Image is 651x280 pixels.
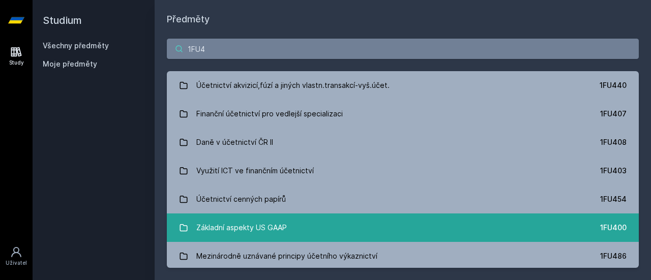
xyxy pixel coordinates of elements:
a: Finanční účetnictví pro vedlejší specializaci 1FU407 [167,100,639,128]
div: Účetnictví cenných papírů [196,189,286,209]
div: 1FU407 [600,109,627,119]
div: Finanční účetnictví pro vedlejší specializaci [196,104,343,124]
a: Uživatel [2,241,31,272]
a: Study [2,41,31,72]
div: Účetnictví akvizicí,fúzí a jiných vlastn.transakcí-vyš.účet. [196,75,390,96]
div: 1FU400 [600,223,627,233]
div: Uživatel [6,259,27,267]
div: 1FU403 [600,166,627,176]
a: Mezinárodně uznávané principy účetního výkaznictví 1FU486 [167,242,639,270]
input: Název nebo ident předmětu… [167,39,639,59]
div: Mezinárodně uznávané principy účetního výkaznictví [196,246,377,266]
a: Všechny předměty [43,41,109,50]
a: Účetnictví akvizicí,fúzí a jiných vlastn.transakcí-vyš.účet. 1FU440 [167,71,639,100]
div: Daně v účetnictví ČR II [196,132,273,152]
h1: Předměty [167,12,639,26]
a: Využití ICT ve finančním účetnictví 1FU403 [167,157,639,185]
div: 1FU408 [600,137,627,147]
a: Daně v účetnictví ČR II 1FU408 [167,128,639,157]
a: Základní aspekty US GAAP 1FU400 [167,213,639,242]
a: Účetnictví cenných papírů 1FU454 [167,185,639,213]
span: Moje předměty [43,59,97,69]
div: Základní aspekty US GAAP [196,217,287,238]
div: Study [9,59,24,67]
div: Využití ICT ve finančním účetnictví [196,161,314,181]
div: 1FU486 [600,251,627,261]
div: 1FU440 [600,80,627,90]
div: 1FU454 [600,194,627,204]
